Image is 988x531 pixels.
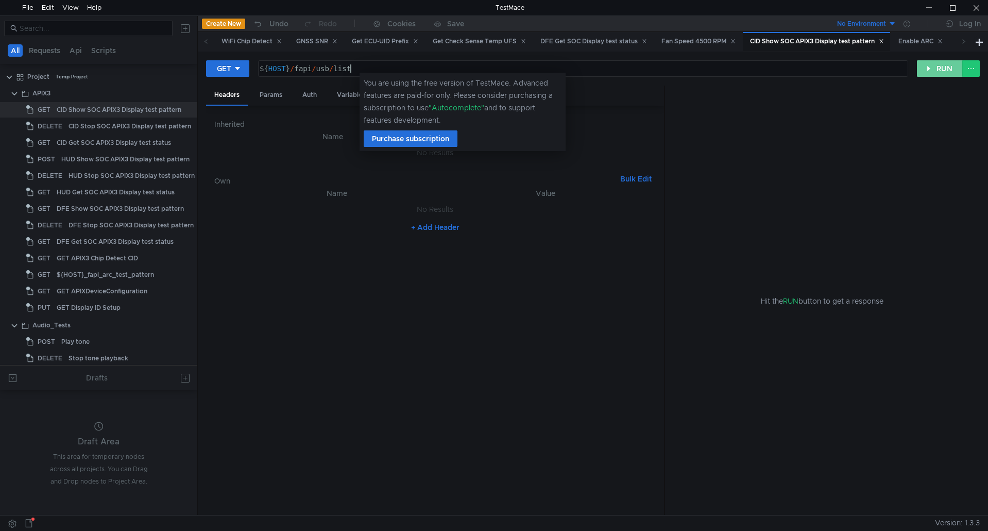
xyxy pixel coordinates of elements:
[202,19,245,29] button: Create New
[206,60,249,77] button: GET
[319,18,337,30] div: Redo
[38,251,50,266] span: GET
[57,234,174,250] div: DFE Get SOC APIX3 Display test status
[8,44,23,57] button: All
[443,187,648,200] th: Value
[38,152,55,167] span: POST
[57,284,147,299] div: GET APIXDeviceConfiguration
[38,351,62,366] span: DELETE
[761,295,883,307] span: Hit the button to get a response
[364,77,561,126] div: You are using the free version of TestMace. Advanced features are paid-for only. Please consider ...
[214,175,616,187] h6: Own
[959,18,981,30] div: Log In
[38,119,62,134] span: DELETE
[329,86,373,105] div: Variables
[61,152,190,167] div: HUD Show SOC APIX3 Display test pattern
[407,221,464,234] button: + Add Header
[56,69,88,85] div: Temp Project
[38,102,50,118] span: GET
[825,15,896,32] button: No Environment
[269,18,288,30] div: Undo
[750,36,884,47] div: CID Show SOC APIX3 Display test pattern
[296,16,344,31] button: Redo
[38,284,50,299] span: GET
[27,69,49,85] div: Project
[616,173,656,185] button: Bulk Edit
[206,86,248,106] div: Headers
[88,44,119,57] button: Scripts
[66,44,85,57] button: Api
[57,251,138,266] div: GET APIX3 Chip Detect CID
[20,23,166,34] input: Search...
[661,36,736,47] div: Fan Speed 4500 RPM
[223,130,443,143] th: Name
[38,267,50,283] span: GET
[837,19,886,29] div: No Environment
[917,60,963,77] button: RUN
[364,130,457,147] button: Purchase subscription
[69,168,195,184] div: HUD Stop SOC APIX3 Display test pattern
[38,234,50,250] span: GET
[38,168,62,184] span: DELETE
[38,135,50,151] span: GET
[222,36,282,47] div: WiFi Chip Detect
[433,36,526,47] div: Get Check Sense Temp UFS
[417,148,453,157] nz-embed-empty: No Results
[935,516,980,530] span: Version: 1.3.3
[387,18,416,30] div: Cookies
[38,218,62,233] span: DELETE
[245,16,296,31] button: Undo
[296,36,337,47] div: GNSS SNR
[86,372,108,384] div: Drafts
[251,86,291,105] div: Params
[32,86,50,101] div: APIX3
[294,86,325,105] div: Auth
[57,201,184,217] div: DFE Show SOC APIX3 Display test pattern
[69,351,128,366] div: Stop tone playback
[540,36,647,47] div: DFE Get SOC Display test status
[217,63,231,74] div: GET
[57,267,154,283] div: ${HOST}_fapi_arc_test_pattern
[447,20,464,27] div: Save
[38,334,55,350] span: POST
[57,135,171,151] div: CID Get SOC APIX3 Display test status
[69,119,191,134] div: CID Stop SOC APIX3 Display test pattern
[417,205,453,214] nz-embed-empty: No Results
[61,334,90,350] div: Play tone
[57,185,175,200] div: HUD Get SOC APIX3 Display test status
[898,36,943,47] div: Enable ARC
[69,218,194,233] div: DFE Stop SOC APIX3 Display test pattern
[38,300,50,316] span: PUT
[214,118,656,130] h6: Inherited
[783,296,798,306] span: RUN
[57,102,181,118] div: CID Show SOC APIX3 Display test pattern
[38,185,50,200] span: GET
[231,187,443,200] th: Name
[38,201,50,217] span: GET
[429,103,484,112] span: "Autocomplete"
[352,36,418,47] div: Get ECU-UID Prefix
[26,44,63,57] button: Requests
[32,318,71,333] div: Audio_Tests
[57,300,121,316] div: GET Display ID Setup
